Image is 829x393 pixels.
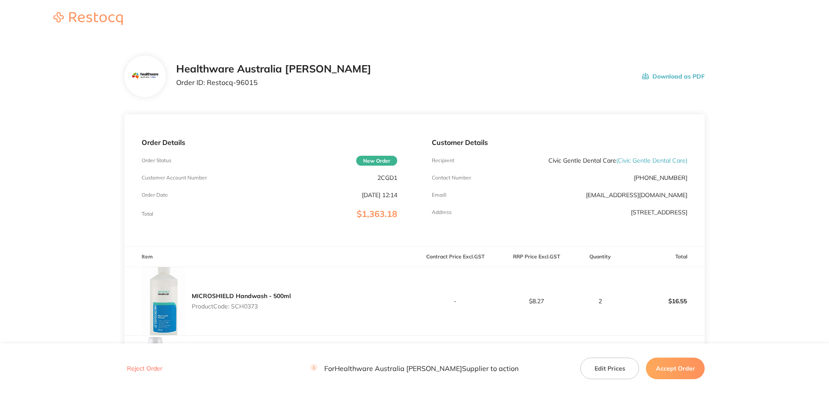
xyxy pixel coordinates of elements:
[432,157,454,163] p: Recipient
[415,298,495,305] p: -
[646,357,705,379] button: Accept Order
[432,209,452,215] p: Address
[432,138,687,146] p: Customer Details
[631,209,687,216] p: [STREET_ADDRESS]
[45,12,131,25] img: Restocq logo
[124,365,165,372] button: Reject Order
[176,79,371,86] p: Order ID: Restocq- 96015
[142,175,207,181] p: Customer Account Number
[362,192,397,198] p: [DATE] 12:14
[577,298,623,305] p: 2
[432,175,471,181] p: Contact Number
[548,157,687,164] p: Civic Gentle Dental Care
[176,63,371,75] h2: Healthware Australia [PERSON_NAME]
[142,211,153,217] p: Total
[45,12,131,26] a: Restocq logo
[377,174,397,181] p: 2CGD1
[623,247,705,267] th: Total
[624,291,704,311] p: $16.55
[414,247,496,267] th: Contract Price Excl. GST
[142,192,168,198] p: Order Date
[142,267,185,335] img: cGw0ZThqeQ
[357,208,397,219] span: $1,363.18
[142,336,185,379] img: YmJubzVsMw
[616,157,687,164] span: ( Civic Gentle Dental Care )
[496,247,577,267] th: RRP Price Excl. GST
[580,357,639,379] button: Edit Prices
[642,63,705,90] button: Download as PDF
[310,364,519,372] p: For Healthware Australia [PERSON_NAME] Supplier to action
[496,298,576,305] p: $8.27
[356,156,397,166] span: New Order
[586,191,687,199] a: [EMAIL_ADDRESS][DOMAIN_NAME]
[131,63,159,91] img: Mjc2MnhocQ
[142,138,397,146] p: Order Details
[634,174,687,181] p: [PHONE_NUMBER]
[577,247,623,267] th: Quantity
[142,157,171,163] p: Order Status
[192,303,291,310] p: Product Code: SCH0373
[432,192,446,198] p: Emaill
[192,292,291,300] a: MICROSHIELD Handwash - 500ml
[124,247,414,267] th: Item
